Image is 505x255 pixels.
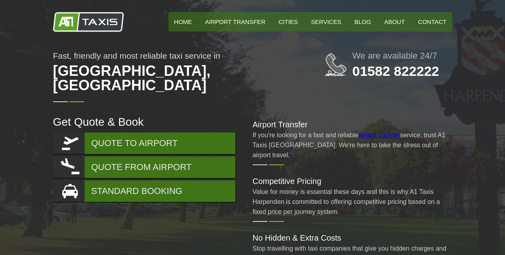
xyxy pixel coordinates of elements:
a: Cities [273,12,303,32]
a: 01582 822222 [353,63,439,79]
a: airport transfer [358,132,400,138]
a: QUOTE FROM AIRPORT [53,156,236,178]
h2: Competitive Pricing [253,177,452,185]
h1: Fast, friendly and most reliable taxi service in [53,51,293,97]
h2: No Hidden & Extra Costs [253,234,452,242]
h2: Airport Transfer [253,121,452,128]
a: Contact [412,12,452,32]
img: A1 Taxis [53,12,124,32]
a: About [378,12,410,32]
h2: We are available 24/7 [353,51,452,60]
a: QUOTE TO AIRPORT [53,132,236,154]
a: HOME [168,12,198,32]
a: Services [305,12,347,32]
p: If you're looking for a fast and reliable service, trust A1 Taxis [GEOGRAPHIC_DATA]. We're here t... [253,130,452,160]
a: Airport Transfer [200,12,271,32]
a: STANDARD BOOKING [53,180,236,202]
p: Value for money is essential these days and this is why A1 Taxis Harpenden is committed to offeri... [253,187,452,217]
span: [GEOGRAPHIC_DATA], [GEOGRAPHIC_DATA] [53,60,293,97]
h2: Get Quote & Book [53,117,237,128]
a: Blog [349,12,377,32]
